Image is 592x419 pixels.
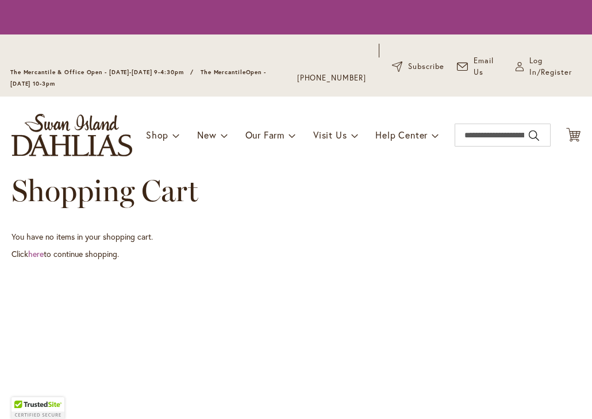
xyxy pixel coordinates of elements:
a: Email Us [457,55,502,78]
span: Our Farm [245,129,285,141]
iframe: Launch Accessibility Center [9,378,41,410]
span: Log In/Register [529,55,582,78]
p: You have no items in your shopping cart. [11,231,581,243]
span: Shop [146,129,168,141]
span: Visit Us [313,129,347,141]
span: Subscribe [408,61,444,72]
span: Help Center [375,129,428,141]
span: Email Us [474,55,503,78]
a: here [28,248,44,259]
a: [PHONE_NUMBER] [297,72,367,84]
span: The Mercantile & Office Open - [DATE]-[DATE] 9-4:30pm / The Mercantile [10,68,246,76]
a: Subscribe [392,61,444,72]
span: New [197,129,216,141]
a: Log In/Register [516,55,582,78]
button: Search [529,126,539,145]
a: store logo [11,114,132,156]
span: Shopping Cart [11,172,198,209]
p: Click to continue shopping. [11,248,581,260]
